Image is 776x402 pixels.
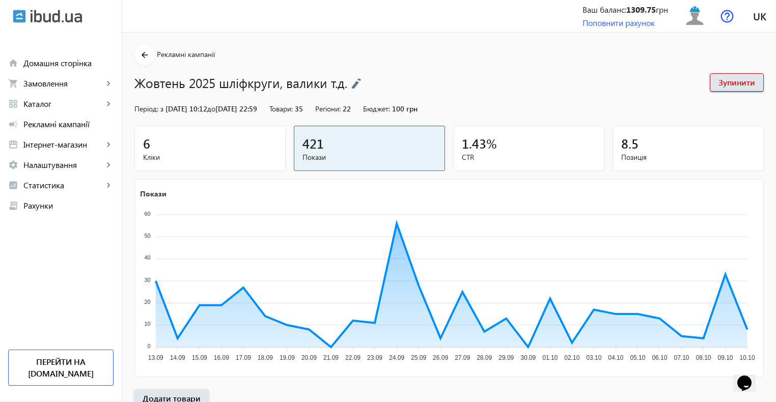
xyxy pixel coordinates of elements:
[148,343,151,349] tspan: 0
[207,104,215,113] span: до
[143,135,150,152] span: 6
[710,73,764,92] button: Зупинити
[542,354,558,361] tspan: 01.10
[8,160,18,170] mat-icon: settings
[462,135,486,152] span: 1.43
[13,10,26,23] img: ibud.svg
[214,354,229,361] tspan: 16.09
[192,354,207,361] tspan: 15.09
[674,354,689,361] tspan: 07.10
[411,354,426,361] tspan: 25.09
[696,354,711,361] tspan: 08.10
[8,200,18,211] mat-icon: receipt_long
[302,152,436,162] span: Покази
[165,104,257,113] span: [DATE] 10:12 [DATE] 22:59
[144,299,150,305] tspan: 20
[23,58,114,68] span: Домашня сторінка
[8,99,18,109] mat-icon: grid_view
[652,354,667,361] tspan: 06.10
[345,354,361,361] tspan: 22.09
[23,200,114,211] span: Рахунки
[621,152,755,162] span: Позиція
[718,354,733,361] tspan: 09.10
[630,354,645,361] tspan: 05.10
[269,104,293,113] span: Товари:
[740,354,755,361] tspan: 10.10
[103,160,114,170] mat-icon: keyboard_arrow_right
[23,139,103,150] span: Інтернет-магазин
[520,354,536,361] tspan: 30.09
[23,99,103,109] span: Каталог
[157,49,215,59] span: Рекламні кампанії
[564,354,579,361] tspan: 02.10
[258,354,273,361] tspan: 18.09
[295,104,303,113] span: 35
[608,354,623,361] tspan: 04.10
[8,350,114,386] a: Перейти на [DOMAIN_NAME]
[486,135,497,152] span: %
[720,10,734,23] img: help.svg
[144,233,150,239] tspan: 50
[23,180,103,190] span: Статистика
[23,160,103,170] span: Налаштування
[315,104,341,113] span: Регіони:
[103,78,114,89] mat-icon: keyboard_arrow_right
[363,104,390,113] span: Бюджет:
[144,277,150,283] tspan: 30
[103,139,114,150] mat-icon: keyboard_arrow_right
[8,78,18,89] mat-icon: shopping_cart
[718,77,755,88] span: Зупинити
[8,180,18,190] mat-icon: analytics
[586,354,601,361] tspan: 03.10
[753,10,766,22] span: uk
[621,135,639,152] span: 8.5
[389,354,404,361] tspan: 24.09
[392,104,418,113] span: 100 грн
[462,152,596,162] span: CTR
[170,354,185,361] tspan: 14.09
[583,17,655,28] a: Поповнити рахунок
[433,354,448,361] tspan: 26.09
[280,354,295,361] tspan: 19.09
[23,78,103,89] span: Замовлення
[148,354,163,361] tspan: 13.09
[31,10,82,23] img: ibud_text.svg
[138,49,151,62] mat-icon: arrow_back
[583,4,668,15] div: Ваш баланс: грн
[143,152,277,162] span: Кліки
[301,354,317,361] tspan: 20.09
[134,74,700,92] h1: Жовтень 2025 шліфкруги, валики т.д.
[626,4,656,15] b: 1309.75
[140,188,167,198] text: Покази
[8,119,18,129] mat-icon: campaign
[343,104,351,113] span: 22
[323,354,339,361] tspan: 21.09
[8,58,18,68] mat-icon: home
[302,135,324,152] span: 421
[477,354,492,361] tspan: 28.09
[144,211,150,217] tspan: 60
[733,361,766,392] iframe: chat widget
[103,180,114,190] mat-icon: keyboard_arrow_right
[455,354,470,361] tspan: 27.09
[144,254,150,261] tspan: 40
[683,5,706,27] img: user.svg
[236,354,251,361] tspan: 17.09
[144,321,150,327] tspan: 10
[134,104,163,113] span: Період: з
[367,354,382,361] tspan: 23.09
[8,139,18,150] mat-icon: storefront
[498,354,514,361] tspan: 29.09
[103,99,114,109] mat-icon: keyboard_arrow_right
[23,119,114,129] span: Рекламні кампанії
